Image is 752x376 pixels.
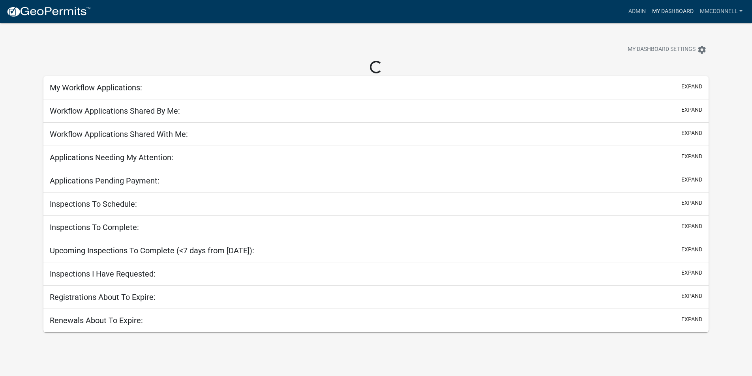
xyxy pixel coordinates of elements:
h5: Workflow Applications Shared With Me: [50,129,188,139]
a: Admin [625,4,649,19]
i: settings [697,45,707,54]
h5: Inspections To Schedule: [50,199,137,209]
button: expand [681,222,702,230]
button: expand [681,82,702,91]
h5: My Workflow Applications: [50,83,142,92]
h5: Applications Pending Payment: [50,176,159,185]
h5: Applications Needing My Attention: [50,153,173,162]
h5: Renewals About To Expire: [50,316,143,325]
button: expand [681,315,702,324]
button: expand [681,245,702,254]
button: expand [681,129,702,137]
button: expand [681,199,702,207]
button: expand [681,292,702,300]
button: expand [681,152,702,161]
h5: Upcoming Inspections To Complete (<7 days from [DATE]): [50,246,254,255]
span: My Dashboard Settings [628,45,696,54]
button: expand [681,269,702,277]
a: My Dashboard [649,4,697,19]
button: expand [681,176,702,184]
h5: Registrations About To Expire: [50,292,156,302]
h5: Workflow Applications Shared By Me: [50,106,180,116]
button: My Dashboard Settingssettings [621,42,713,57]
h5: Inspections I Have Requested: [50,269,156,279]
h5: Inspections To Complete: [50,223,139,232]
a: mmcdonnell [697,4,746,19]
button: expand [681,106,702,114]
